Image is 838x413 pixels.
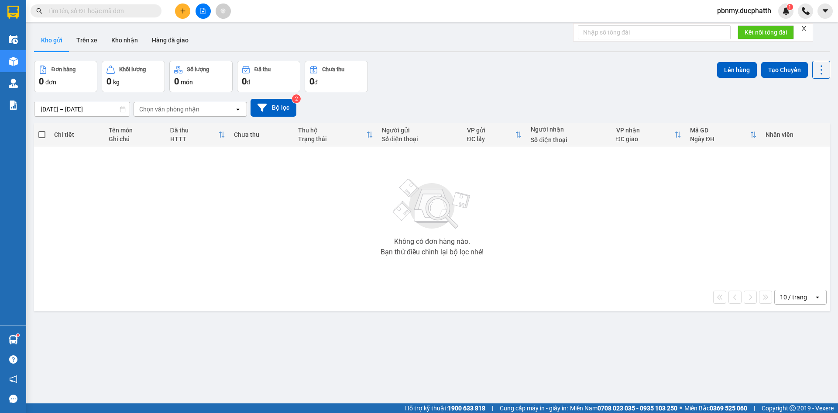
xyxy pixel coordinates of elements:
[106,76,111,87] span: 0
[34,30,69,51] button: Kho gửi
[196,3,211,19] button: file-add
[382,135,458,142] div: Số điện thoại
[388,174,476,235] img: svg+xml;base64,PHN2ZyBjbGFzcz0ibGlzdC1wbHVnX19zdmciIHhtbG5zPSJodHRwOi8vd3d3LnczLm9yZy8yMDAwL3N2Zy...
[322,66,344,73] div: Chưa thu
[9,79,18,88] img: warehouse-icon
[247,79,250,86] span: đ
[234,131,289,138] div: Chưa thu
[492,403,493,413] span: |
[109,135,161,142] div: Ghi chú
[104,30,145,51] button: Kho nhận
[109,127,161,134] div: Tên món
[216,3,231,19] button: aim
[787,4,793,10] sup: 1
[780,293,807,302] div: 10 / trang
[9,101,18,110] img: solution-icon
[686,123,761,146] th: Toggle SortBy
[680,406,682,410] span: ⚪️
[817,3,833,19] button: caret-down
[52,66,76,73] div: Đơn hàng
[9,57,18,66] img: warehouse-icon
[36,8,42,14] span: search
[766,131,826,138] div: Nhân viên
[170,135,219,142] div: HTTT
[242,76,247,87] span: 0
[251,99,296,117] button: Bộ lọc
[598,405,677,412] strong: 0708 023 035 - 0935 103 250
[467,127,515,134] div: VP gửi
[710,5,778,16] span: pbnmy.ducphatth
[170,127,219,134] div: Đã thu
[234,106,241,113] svg: open
[717,62,757,78] button: Lên hàng
[814,294,821,301] svg: open
[54,131,100,138] div: Chi tiết
[754,403,755,413] span: |
[166,123,230,146] th: Toggle SortBy
[710,405,747,412] strong: 0369 525 060
[292,94,301,103] sup: 2
[309,76,314,87] span: 0
[448,405,485,412] strong: 1900 633 818
[174,76,179,87] span: 0
[45,79,56,86] span: đơn
[69,30,104,51] button: Trên xe
[612,123,686,146] th: Toggle SortBy
[782,7,790,15] img: icon-new-feature
[298,127,366,134] div: Thu hộ
[801,25,807,31] span: close
[405,403,485,413] span: Hỗ trợ kỹ thuật:
[381,249,484,256] div: Bạn thử điều chỉnh lại bộ lọc nhé!
[802,7,810,15] img: phone-icon
[34,102,130,116] input: Select a date range.
[738,25,794,39] button: Kết nối tổng đài
[821,7,829,15] span: caret-down
[616,135,674,142] div: ĐC giao
[761,62,808,78] button: Tạo Chuyến
[220,8,226,14] span: aim
[578,25,731,39] input: Nhập số tổng đài
[467,135,515,142] div: ĐC lấy
[200,8,206,14] span: file-add
[500,403,568,413] span: Cung cấp máy in - giấy in:
[570,403,677,413] span: Miền Nam
[788,4,791,10] span: 1
[9,375,17,383] span: notification
[305,61,368,92] button: Chưa thu0đ
[9,355,17,364] span: question-circle
[314,79,318,86] span: đ
[382,127,458,134] div: Người gửi
[294,123,378,146] th: Toggle SortBy
[531,136,607,143] div: Số điện thoại
[531,126,607,133] div: Người nhận
[684,403,747,413] span: Miền Bắc
[187,66,209,73] div: Số lượng
[690,135,750,142] div: Ngày ĐH
[9,395,17,403] span: message
[145,30,196,51] button: Hàng đã giao
[34,61,97,92] button: Đơn hàng0đơn
[9,35,18,44] img: warehouse-icon
[175,3,190,19] button: plus
[113,79,120,86] span: kg
[181,79,193,86] span: món
[139,105,199,114] div: Chọn văn phòng nhận
[237,61,300,92] button: Đã thu0đ
[463,123,527,146] th: Toggle SortBy
[254,66,271,73] div: Đã thu
[298,135,366,142] div: Trạng thái
[180,8,186,14] span: plus
[9,335,18,344] img: warehouse-icon
[119,66,146,73] div: Khối lượng
[48,6,151,16] input: Tìm tên, số ĐT hoặc mã đơn
[790,405,796,411] span: copyright
[169,61,233,92] button: Số lượng0món
[7,6,19,19] img: logo-vxr
[102,61,165,92] button: Khối lượng0kg
[39,76,44,87] span: 0
[17,334,19,337] sup: 1
[616,127,674,134] div: VP nhận
[690,127,750,134] div: Mã GD
[394,238,470,245] div: Không có đơn hàng nào.
[745,28,787,37] span: Kết nối tổng đài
